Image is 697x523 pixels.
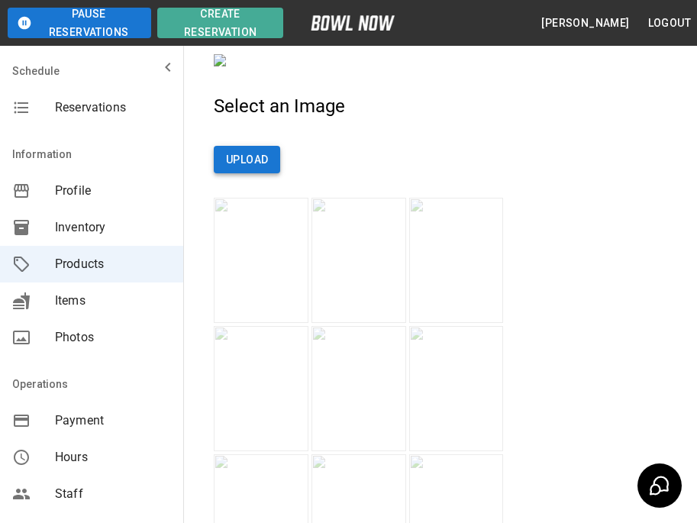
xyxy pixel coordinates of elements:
[55,255,171,273] span: Products
[55,182,171,200] span: Profile
[214,198,308,323] img: businesses%2FmyyBxkPhjZ5XCw6t8KEw%2Fimages%2FhdLZby7igmBejagIbWEa
[8,8,151,38] button: Pause Reservations
[311,15,395,31] img: logo
[409,198,504,323] img: products%2Fbowling%2FBowling-1-min.png
[214,326,308,451] img: products%2Fbowling%2FBowling-2-min.png
[642,9,697,37] button: Logout
[55,448,171,467] span: Hours
[311,326,406,451] img: products%2Fbowling%2FBowling-3-min.png
[55,218,171,237] span: Inventory
[214,146,280,174] button: Upload
[55,98,171,117] span: Reservations
[214,54,226,66] img: products%2Faxe_throwing%2FAxe%20Throwing-min.png
[55,412,171,430] span: Payment
[311,198,406,323] img: products%2Fbowling%2FBowling-min.png
[55,485,171,503] span: Staff
[55,292,171,310] span: Items
[409,326,504,451] img: products%2Fbowling%2FBowling-4-min.png
[214,94,503,118] h5: Select an Image
[157,8,283,38] button: Create Reservation
[535,9,635,37] button: [PERSON_NAME]
[55,328,171,347] span: Photos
